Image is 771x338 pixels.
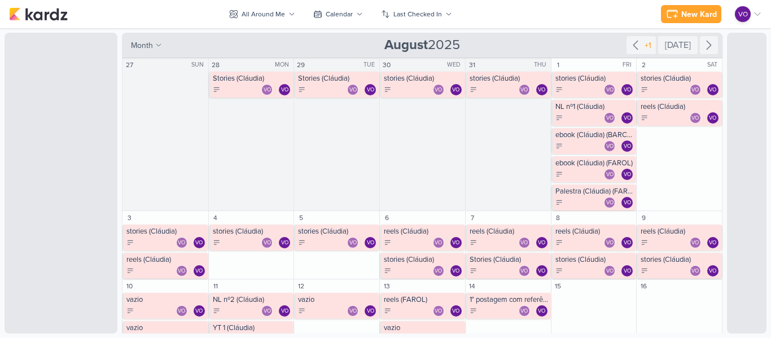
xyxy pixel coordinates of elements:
[555,130,634,139] div: ebook (Cláudia) (BARCO)
[707,237,719,248] div: Assignee: Ventori Oficial
[435,87,442,93] p: VO
[536,305,547,317] div: Ventori Oficial
[536,265,547,276] div: Assignee: Ventori Oficial
[519,305,530,317] div: Ventori Oficial
[178,240,185,246] p: VO
[519,265,530,276] div: Ventori Oficial
[365,237,376,248] div: Assignee: Ventori Oficial
[124,59,135,71] div: 27
[433,265,444,276] div: Ventori Oficial
[381,280,392,292] div: 13
[176,305,187,317] div: Ventori Oficial
[519,237,530,248] div: Ventori Oficial
[681,8,717,20] div: New Kard
[176,237,187,248] div: Ventori Oficial
[298,295,377,304] div: vazio
[621,112,633,124] div: Assignee: Ventori Oficial
[519,237,533,248] div: Collaborators: Ventori Oficial
[536,84,547,95] div: Ventori Oficial
[347,305,358,317] div: Ventori Oficial
[365,84,376,95] div: Assignee: Ventori Oficial
[384,36,460,54] span: 2025
[470,74,549,83] div: stories (Cláudia)
[624,172,631,178] p: VO
[384,227,463,236] div: reels (Cláudia)
[641,267,649,275] div: To Do
[604,197,615,208] div: Ventori Oficial
[520,240,528,246] p: VO
[641,227,720,236] div: reels (Cláudia)
[450,237,462,248] div: Ventori Oficial
[367,240,374,246] p: VO
[191,60,207,69] div: SUN
[213,295,292,304] div: NL nº2 (Cláudia)
[470,227,549,236] div: reels (Cláudia)
[536,237,547,248] div: Assignee: Ventori Oficial
[367,309,374,314] p: VO
[213,239,221,247] div: To Do
[384,255,463,264] div: stories (Cláudia)
[470,255,549,264] div: Stories (Cláudia)
[384,295,463,304] div: reels (FAROL)
[384,267,392,275] div: To Do
[707,112,719,124] div: Assignee: Ventori Oficial
[295,212,306,223] div: 5
[178,309,185,314] p: VO
[264,309,271,314] p: VO
[365,84,376,95] div: Ventori Oficial
[347,84,361,95] div: Collaborators: Ventori Oficial
[124,280,135,292] div: 10
[433,84,447,95] div: Collaborators: Ventori Oficial
[555,102,634,111] div: NL nº1 (Cláudia)
[349,87,357,93] p: VO
[264,87,271,93] p: VO
[555,239,563,247] div: To Do
[641,74,720,83] div: stories (Cláudia)
[467,212,478,223] div: 7
[624,240,631,246] p: VO
[707,60,721,69] div: SAT
[555,86,563,94] div: To Do
[621,197,633,208] div: Ventori Oficial
[126,267,134,275] div: To Do
[691,240,699,246] p: VO
[604,169,615,180] div: Ventori Oficial
[279,305,290,317] div: Ventori Oficial
[707,112,719,124] div: Ventori Oficial
[126,227,206,236] div: stories (Cláudia)
[624,87,631,93] p: VO
[638,212,649,223] div: 9
[707,237,719,248] div: Ventori Oficial
[261,305,275,317] div: Collaborators: Ventori Oficial
[126,255,206,264] div: reels (Cláudia)
[604,197,618,208] div: Collaborators: Ventori Oficial
[553,59,564,71] div: 1
[738,9,748,19] p: VO
[213,323,292,332] div: YT 1 (Cláudia)
[735,6,751,22] div: Ventori Oficial
[194,305,205,317] div: Assignee: Ventori Oficial
[435,309,442,314] p: VO
[433,237,447,248] div: Collaborators: Ventori Oficial
[210,212,221,223] div: 4
[433,265,447,276] div: Collaborators: Ventori Oficial
[621,237,633,248] div: Assignee: Ventori Oficial
[261,305,273,317] div: Ventori Oficial
[126,295,206,304] div: vazio
[365,305,376,317] div: Assignee: Ventori Oficial
[281,309,288,314] p: VO
[604,141,618,152] div: Collaborators: Ventori Oficial
[124,212,135,223] div: 3
[534,60,550,69] div: THU
[9,7,68,21] img: kardz.app
[452,87,459,93] p: VO
[520,87,528,93] p: VO
[194,237,205,248] div: Ventori Oficial
[642,39,654,51] div: +1
[365,305,376,317] div: Ventori Oficial
[621,265,633,276] div: Assignee: Ventori Oficial
[450,305,462,317] div: Ventori Oficial
[450,84,462,95] div: Assignee: Ventori Oficial
[126,307,134,315] div: To Do
[264,240,271,246] p: VO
